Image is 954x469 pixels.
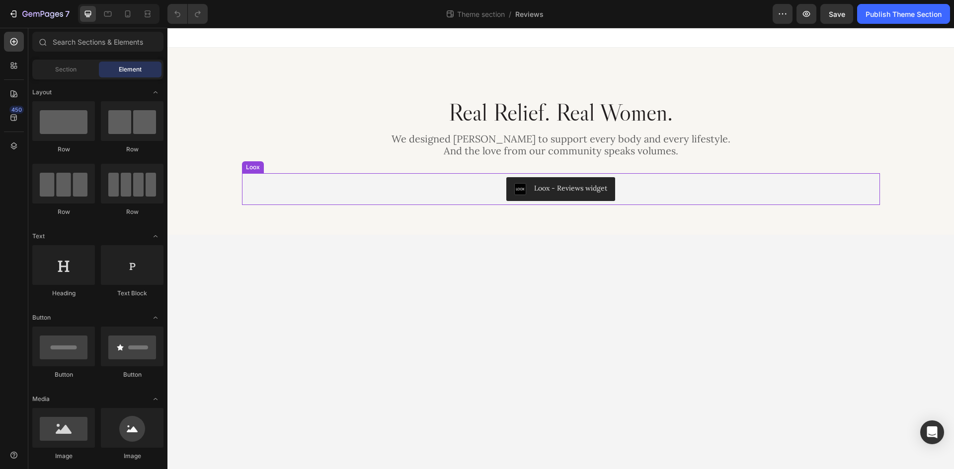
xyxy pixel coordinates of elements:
[101,207,163,216] div: Row
[32,32,163,52] input: Search Sections & Elements
[32,232,45,241] span: Text
[455,9,507,19] span: Theme section
[77,135,94,144] div: Loox
[119,65,142,74] span: Element
[347,155,359,167] img: loox.png
[32,313,51,322] span: Button
[32,395,50,403] span: Media
[367,155,440,166] div: Loox - Reviews widget
[920,420,944,444] div: Open Intercom Messenger
[32,145,95,154] div: Row
[148,84,163,100] span: Toggle open
[148,228,163,244] span: Toggle open
[32,207,95,216] div: Row
[148,310,163,326] span: Toggle open
[101,370,163,379] div: Button
[167,28,954,469] iframe: Design area
[32,88,52,97] span: Layout
[339,149,448,173] button: Loox - Reviews widget
[55,65,77,74] span: Section
[9,106,24,114] div: 450
[509,9,511,19] span: /
[148,391,163,407] span: Toggle open
[32,452,95,461] div: Image
[32,370,95,379] div: Button
[829,10,845,18] span: Save
[820,4,853,24] button: Save
[101,289,163,298] div: Text Block
[65,8,70,20] p: 7
[4,4,74,24] button: 7
[167,4,208,24] div: Undo/Redo
[866,9,942,19] div: Publish Theme Section
[32,289,95,298] div: Heading
[857,4,950,24] button: Publish Theme Section
[515,9,544,19] span: Reviews
[101,452,163,461] div: Image
[101,145,163,154] div: Row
